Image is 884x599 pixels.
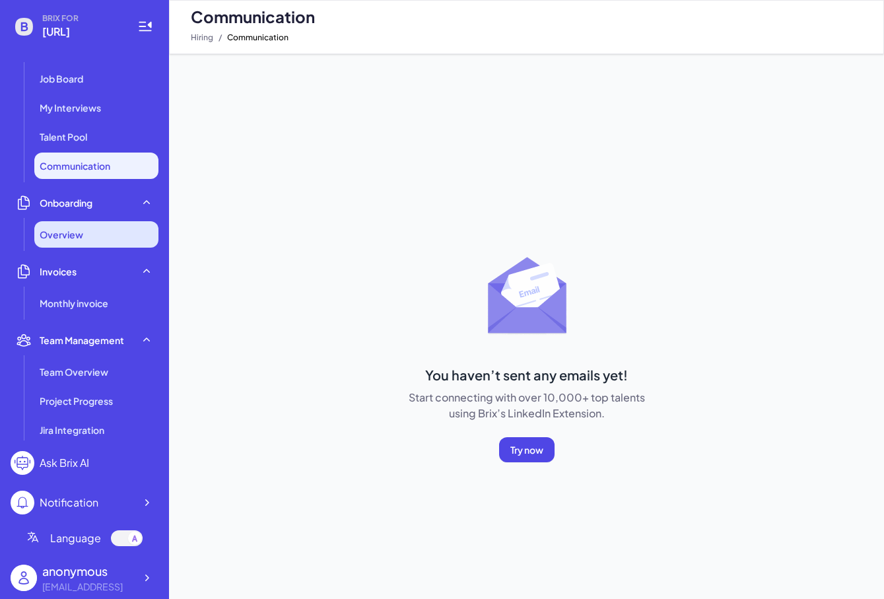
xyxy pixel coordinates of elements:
span: Team Overview [40,365,108,378]
span: BRIX FOR [42,13,121,24]
span: Job Board [40,72,83,85]
span: Monthly invoice [40,297,108,310]
button: Try now [499,437,555,462]
span: / [219,30,222,46]
p: Start connecting with over 10,000+ top talents using Brix’s LinkedIn Extension. [398,390,656,421]
span: Try now [510,444,543,456]
span: Communication [227,30,289,46]
span: Thetahealth.ai [42,24,121,40]
span: Communication [40,159,110,172]
span: Communication [191,6,315,27]
img: No mail [479,244,585,350]
span: Talent Pool [40,130,87,143]
span: Language [50,530,101,546]
span: Overview [40,228,83,241]
span: Jira Integration [40,423,104,437]
span: Invoices [40,265,77,278]
span: Onboarding [40,196,92,209]
div: anonymous [42,562,135,580]
span: My Interviews [40,101,101,114]
span: Team Management [40,334,124,347]
div: Zifan.jiang@thetahealth.ai [42,580,135,594]
h3: You haven’t sent any emails yet! [398,366,656,384]
span: Project Progress [40,394,113,407]
div: Notification [40,495,98,511]
img: user_logo.png [11,565,37,591]
div: Ask Brix AI [40,455,89,471]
